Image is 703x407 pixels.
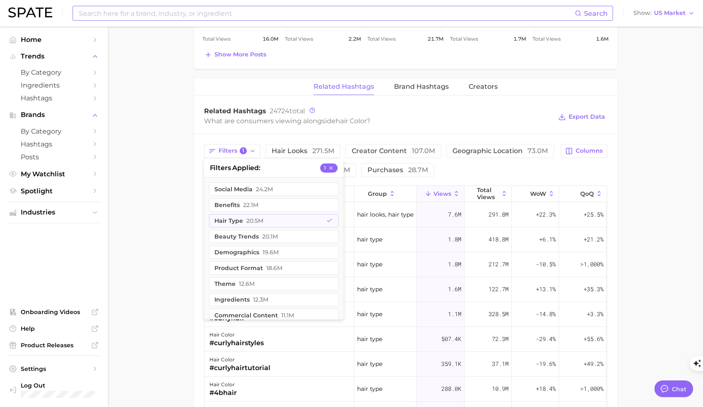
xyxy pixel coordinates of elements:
button: Filters1 [204,144,261,158]
span: +18.4% [536,384,556,394]
span: Total Views [367,34,396,44]
span: by Category [21,127,87,135]
span: Log Out [21,382,95,389]
span: +13.1% [536,284,556,294]
span: Total Views [450,34,478,44]
a: by Category [7,66,101,79]
span: total [270,107,305,115]
span: +6.1% [539,234,556,244]
span: hair looks [272,148,334,154]
span: QoQ [580,190,594,197]
span: 28.7m [408,166,428,174]
button: Show more posts [202,49,268,61]
span: Related Hashtags [204,107,266,115]
span: Total Views [202,34,231,44]
button: hair color#curlyhairstyleshair type507.4k72.3m-29.4%+55.6% [204,327,607,352]
span: My Watchlist [21,170,87,178]
span: 1.6m [596,34,608,44]
button: Export Data [556,111,607,123]
span: 7.6m [448,210,461,219]
a: Product Releases [7,339,101,351]
span: Posts [21,153,87,161]
span: 20.5m [246,217,263,224]
span: 1.8m [448,259,461,269]
input: Search here for a brand, industry, or ingredient [78,6,575,20]
span: 72.3m [492,334,508,344]
span: purchases [367,167,428,173]
a: Posts [7,151,101,163]
span: hair type [357,259,382,269]
span: -10.5% [536,259,556,269]
button: hair color#curlyhairhair type1.1m328.5m-14.8%+3.3% [204,302,607,327]
span: 73.0m [528,147,548,155]
span: +3.3% [587,309,603,319]
span: hair type [357,359,382,369]
a: Home [7,33,101,46]
span: 1.7m [513,34,526,44]
span: US Market [654,11,686,15]
span: 328.5m [489,309,508,319]
span: hair type [357,309,382,319]
span: Brands [21,111,87,119]
span: Home [21,36,87,44]
span: Show more posts [214,51,266,58]
span: 418.8m [489,234,508,244]
span: 1.6m [448,284,461,294]
span: Total Views [285,34,313,44]
div: hair color [209,380,237,390]
button: Industries [7,206,101,219]
span: 212.7m [489,259,508,269]
button: hair color#smoothhairhair type1.8m212.7m-10.5%>1,000% [204,252,607,277]
span: hair type [357,384,382,394]
span: Search [584,10,608,17]
span: 359.1k [441,359,461,369]
button: Trends [7,50,101,63]
span: +55.6% [584,334,603,344]
span: 2.2m [348,34,361,44]
span: 291.8m [489,210,508,219]
button: beauty trends [209,230,338,243]
span: Product Releases [21,341,87,349]
span: geographic location [452,148,548,154]
span: Export Data [569,113,605,120]
div: #curlyhairstyles [209,338,264,348]
span: Settings [21,365,87,373]
button: benefits [209,198,338,212]
button: Columns [561,144,607,158]
span: Trends [21,53,87,60]
span: filters applied [210,163,260,173]
img: SPATE [8,7,52,17]
span: 19.6m [263,249,279,256]
span: hair color [336,117,367,125]
span: group [368,190,387,197]
span: 24.2m [256,186,273,193]
span: Columns [576,147,603,154]
button: QoQ [559,186,606,202]
button: commercial content [209,309,338,322]
div: hair color [209,330,264,340]
span: Total Views [477,187,499,200]
button: Views [417,186,464,202]
button: ShowUS Market [631,8,697,19]
span: 11.1m [281,312,294,319]
span: Ingredients [21,81,87,89]
span: >1,000% [580,385,603,392]
a: Hashtags [7,138,101,151]
span: 1.8m [448,234,461,244]
span: 10.9m [492,384,508,394]
span: 271.5m [312,147,334,155]
button: Brands [7,109,101,121]
span: 122.7m [489,284,508,294]
span: hair looks, hair type [357,210,414,219]
span: +49.2% [584,359,603,369]
span: Show [633,11,652,15]
span: by Category [21,68,87,76]
span: Creators [469,83,498,90]
span: 37.1m [492,359,508,369]
button: theme [209,277,338,290]
span: +35.3% [584,284,603,294]
a: Ingredients [7,79,101,92]
span: Filters [219,147,247,155]
span: 107.0m [412,147,435,155]
span: Industries [21,209,87,216]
